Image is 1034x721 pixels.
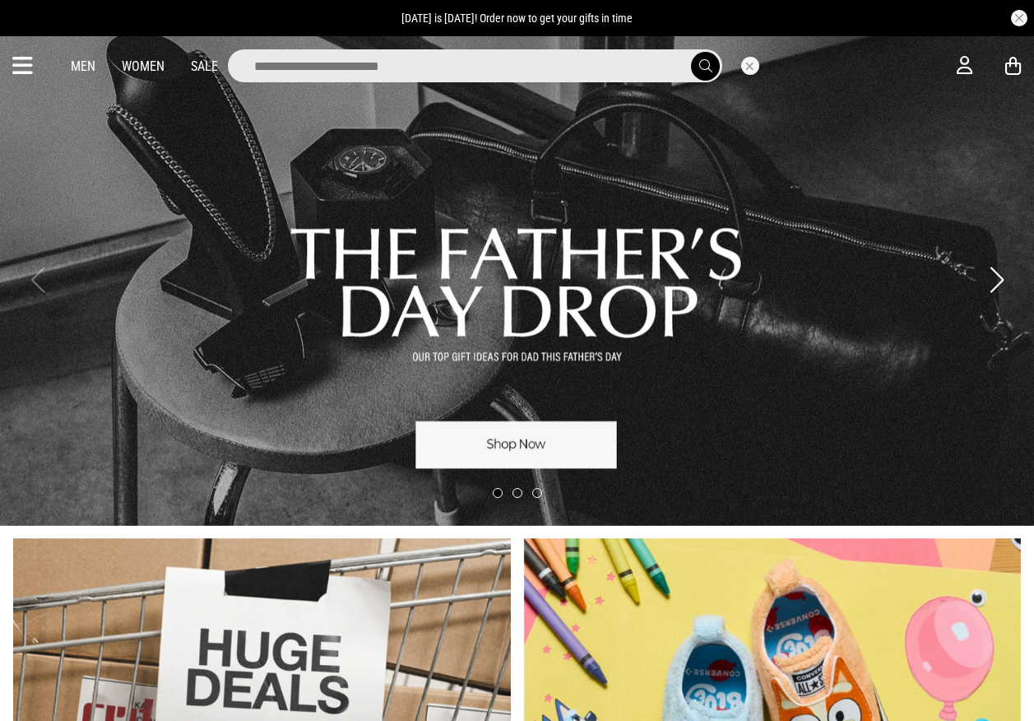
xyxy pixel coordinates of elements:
[71,58,95,74] a: Men
[26,262,49,298] button: Previous slide
[122,58,165,74] a: Women
[401,12,633,25] span: [DATE] is [DATE]! Order now to get your gifts in time
[191,58,218,74] a: Sale
[985,262,1008,298] button: Next slide
[741,57,759,75] button: Close search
